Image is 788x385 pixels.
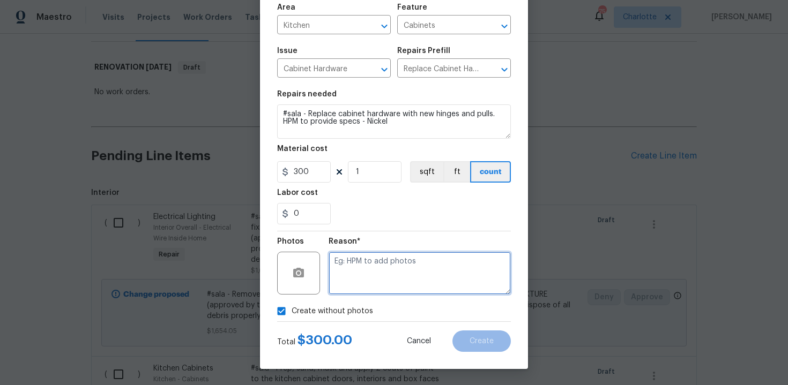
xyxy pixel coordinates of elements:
button: Open [497,62,512,77]
h5: Repairs needed [277,90,337,98]
button: sqft [410,161,443,183]
span: Cancel [407,337,431,345]
button: Open [377,62,392,77]
textarea: #sala - Replace cabinet hardware with new hinges and pulls. HPM to provide specs - Nickel [277,104,511,139]
div: Total [277,335,352,348]
h5: Area [277,4,295,11]
h5: Repairs Prefill [397,47,450,55]
h5: Reason* [329,238,360,245]
span: Create [470,337,494,345]
button: Open [497,19,512,34]
h5: Material cost [277,145,328,153]
h5: Issue [277,47,298,55]
span: $ 300.00 [298,334,352,346]
button: Open [377,19,392,34]
button: ft [443,161,470,183]
span: Create without photos [292,306,373,317]
h5: Photos [277,238,304,245]
button: Create [452,330,511,352]
h5: Feature [397,4,427,11]
button: count [470,161,511,183]
button: Cancel [390,330,448,352]
h5: Labor cost [277,189,318,197]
